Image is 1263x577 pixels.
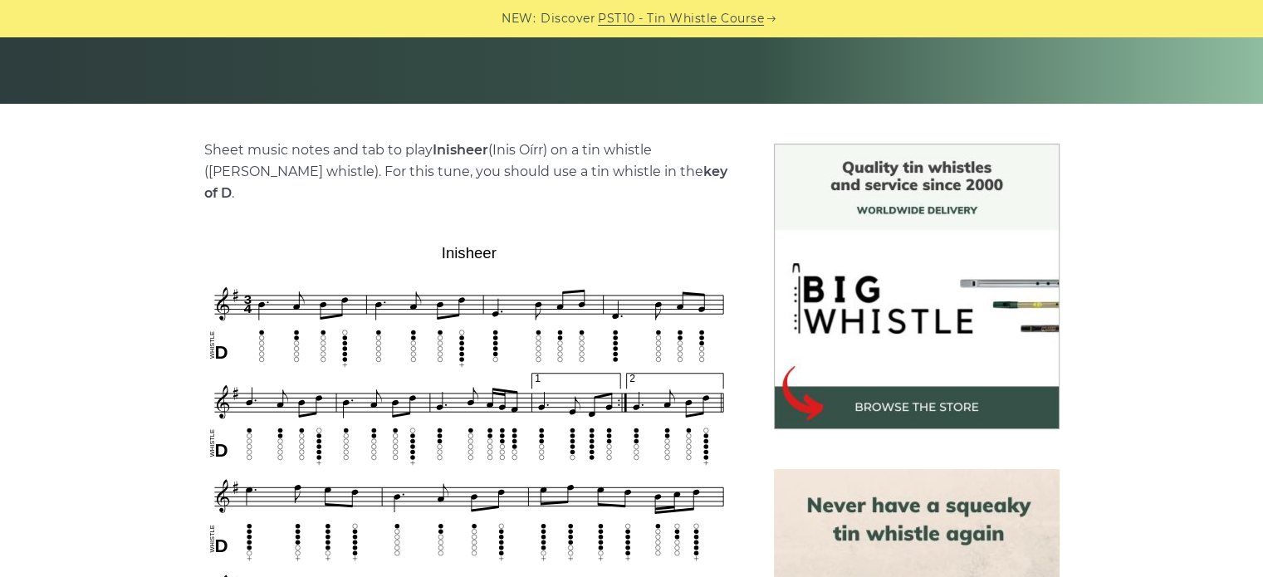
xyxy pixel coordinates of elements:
[774,144,1060,429] img: BigWhistle Tin Whistle Store
[204,139,734,204] p: Sheet music notes and tab to play (Inis Oírr) on a tin whistle ([PERSON_NAME] whistle). For this ...
[598,9,764,28] a: PST10 - Tin Whistle Course
[541,9,595,28] span: Discover
[502,9,536,28] span: NEW:
[433,142,488,158] strong: Inisheer
[204,164,727,201] strong: key of D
